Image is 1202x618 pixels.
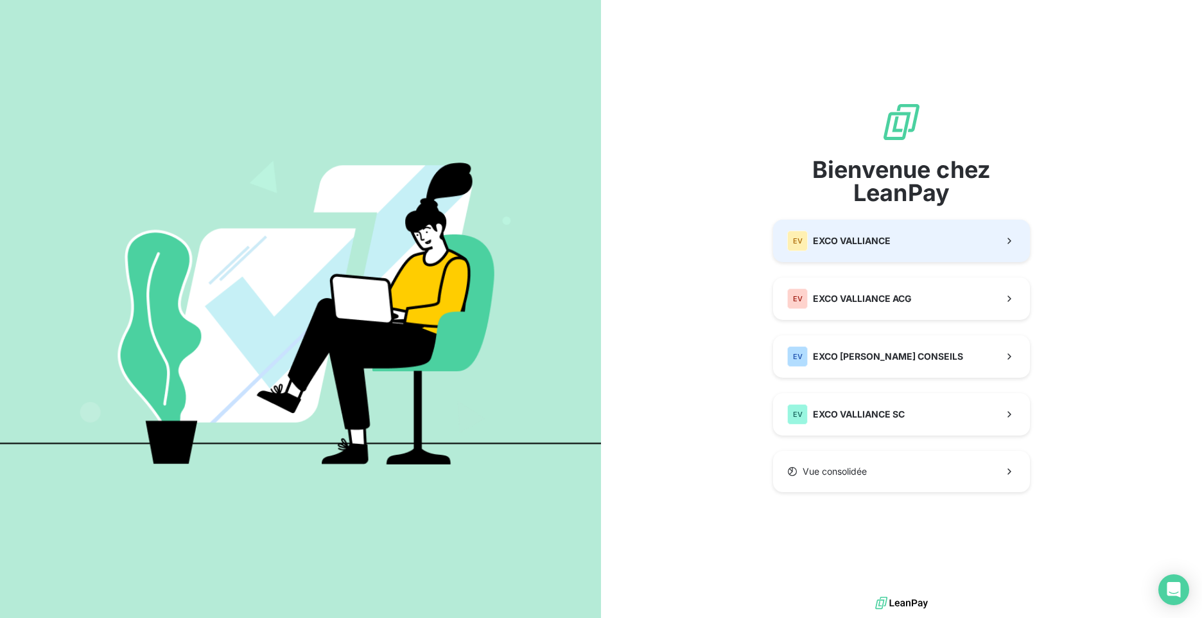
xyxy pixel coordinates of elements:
button: EVEXCO VALLIANCE ACG [773,278,1030,320]
button: EVEXCO VALLIANCE [773,220,1030,262]
button: EVEXCO VALLIANCE SC [773,393,1030,436]
span: EXCO [PERSON_NAME] CONSEILS [813,350,963,363]
span: EXCO VALLIANCE SC [813,408,905,421]
div: EV [787,404,808,425]
div: EV [787,288,808,309]
span: Bienvenue chez LeanPay [773,158,1030,204]
span: EXCO VALLIANCE ACG [813,292,912,305]
div: Open Intercom Messenger [1158,574,1189,605]
span: EXCO VALLIANCE [813,234,891,247]
span: Vue consolidée [803,465,867,478]
img: logo [875,594,928,613]
img: logo sigle [881,102,922,143]
button: Vue consolidée [773,451,1030,492]
div: EV [787,346,808,367]
div: EV [787,231,808,251]
button: EVEXCO [PERSON_NAME] CONSEILS [773,335,1030,378]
